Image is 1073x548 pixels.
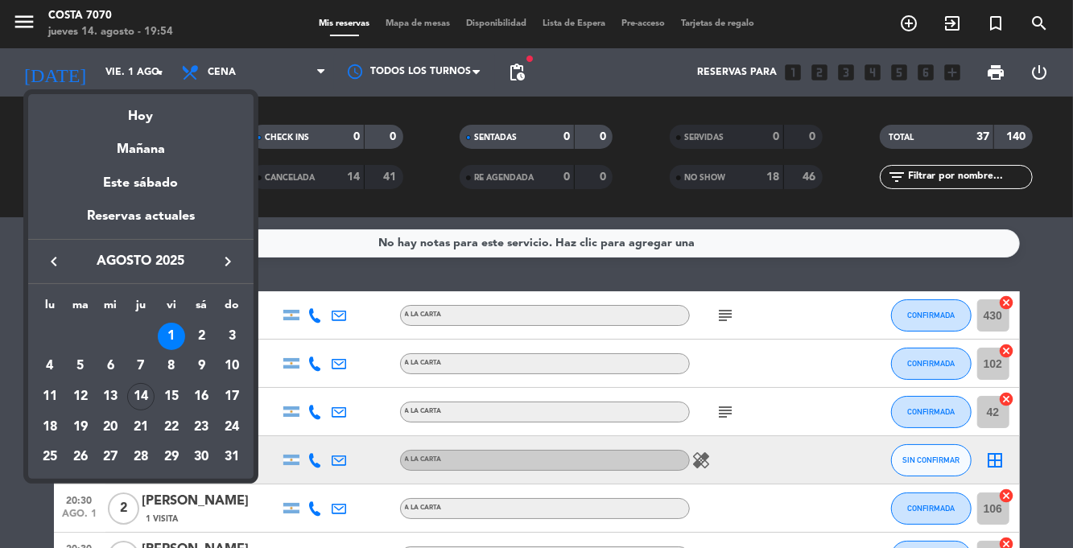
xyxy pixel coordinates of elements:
[35,321,156,352] td: AGO.
[156,412,187,443] td: 22 de agosto de 2025
[95,351,126,381] td: 6 de agosto de 2025
[158,352,185,380] div: 8
[65,381,96,412] td: 12 de agosto de 2025
[158,323,185,350] div: 1
[156,351,187,381] td: 8 de agosto de 2025
[95,412,126,443] td: 20 de agosto de 2025
[127,383,155,410] div: 14
[35,412,65,443] td: 18 de agosto de 2025
[213,251,242,272] button: keyboard_arrow_right
[218,323,246,350] div: 3
[158,414,185,441] div: 22
[187,351,217,381] td: 9 de agosto de 2025
[67,383,94,410] div: 12
[158,443,185,471] div: 29
[188,414,215,441] div: 23
[187,321,217,352] td: 2 de agosto de 2025
[217,381,247,412] td: 17 de agosto de 2025
[68,251,213,272] span: agosto 2025
[217,442,247,472] td: 31 de agosto de 2025
[127,443,155,471] div: 28
[95,442,126,472] td: 27 de agosto de 2025
[126,381,156,412] td: 14 de agosto de 2025
[218,414,246,441] div: 24
[65,442,96,472] td: 26 de agosto de 2025
[35,296,65,321] th: lunes
[36,352,64,380] div: 4
[36,443,64,471] div: 25
[127,352,155,380] div: 7
[65,412,96,443] td: 19 de agosto de 2025
[217,296,247,321] th: domingo
[126,296,156,321] th: jueves
[36,383,64,410] div: 11
[97,443,124,471] div: 27
[126,442,156,472] td: 28 de agosto de 2025
[187,442,217,472] td: 30 de agosto de 2025
[187,296,217,321] th: sábado
[156,296,187,321] th: viernes
[156,442,187,472] td: 29 de agosto de 2025
[217,351,247,381] td: 10 de agosto de 2025
[188,323,215,350] div: 2
[97,352,124,380] div: 6
[67,414,94,441] div: 19
[35,381,65,412] td: 11 de agosto de 2025
[156,381,187,412] td: 15 de agosto de 2025
[95,296,126,321] th: miércoles
[28,94,254,127] div: Hoy
[218,383,246,410] div: 17
[126,412,156,443] td: 21 de agosto de 2025
[97,383,124,410] div: 13
[36,414,64,441] div: 18
[44,252,64,271] i: keyboard_arrow_left
[188,383,215,410] div: 16
[35,442,65,472] td: 25 de agosto de 2025
[218,352,246,380] div: 10
[65,296,96,321] th: martes
[28,127,254,160] div: Mañana
[218,252,237,271] i: keyboard_arrow_right
[65,351,96,381] td: 5 de agosto de 2025
[187,412,217,443] td: 23 de agosto de 2025
[97,414,124,441] div: 20
[35,351,65,381] td: 4 de agosto de 2025
[156,321,187,352] td: 1 de agosto de 2025
[126,351,156,381] td: 7 de agosto de 2025
[188,352,215,380] div: 9
[67,443,94,471] div: 26
[28,206,254,239] div: Reservas actuales
[188,443,215,471] div: 30
[217,412,247,443] td: 24 de agosto de 2025
[218,443,246,471] div: 31
[127,414,155,441] div: 21
[95,381,126,412] td: 13 de agosto de 2025
[158,383,185,410] div: 15
[217,321,247,352] td: 3 de agosto de 2025
[39,251,68,272] button: keyboard_arrow_left
[187,381,217,412] td: 16 de agosto de 2025
[67,352,94,380] div: 5
[28,161,254,206] div: Este sábado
